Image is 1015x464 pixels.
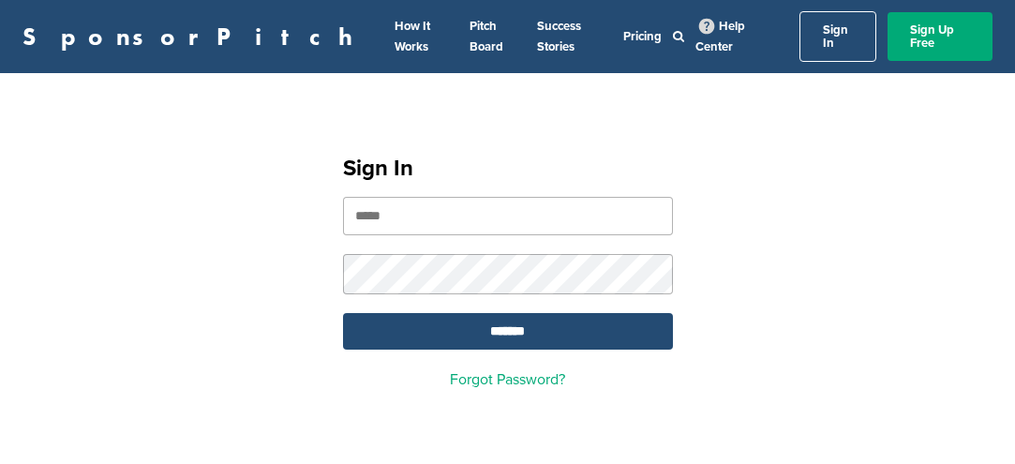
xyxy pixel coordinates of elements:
a: How It Works [395,19,430,54]
a: Pitch Board [470,19,503,54]
a: Help Center [695,15,745,58]
a: Pricing [623,29,662,44]
a: Sign Up Free [888,12,993,61]
a: Sign In [799,11,877,62]
a: Success Stories [537,19,581,54]
a: SponsorPitch [22,24,365,49]
h1: Sign In [343,152,673,186]
a: Forgot Password? [450,370,565,389]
